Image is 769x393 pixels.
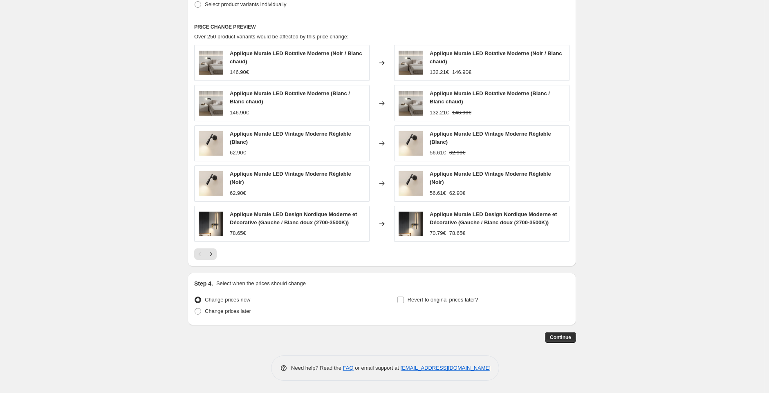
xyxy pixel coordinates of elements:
[430,109,449,117] div: 132.21€
[430,229,446,237] div: 70.79€
[550,334,571,341] span: Continue
[408,297,478,303] span: Revert to original prices later?
[199,51,223,75] img: S7eeaa845240844b28ae7dcddfe62862bT_80x.webp
[399,131,423,156] img: applique-murale-led1_80x.png
[230,171,351,185] span: Applique Murale LED Vintage Moderne Réglable (Noir)
[230,90,350,105] span: Applique Murale LED Rotative Moderne (Blanc / Blanc chaud)
[452,109,471,117] strike: 146.90€
[199,131,223,156] img: applique-murale-led1_80x.png
[230,211,357,226] span: Applique Murale LED Design Nordique Moderne et Décorative (Gauche / Blanc doux (2700-3500K))
[230,229,246,237] div: 78.65€
[430,211,557,226] span: Applique Murale LED Design Nordique Moderne et Décorative (Gauche / Blanc doux (2700-3500K))
[199,171,223,196] img: applique-murale-led1_80x.png
[449,149,466,157] strike: 62.90€
[205,308,251,314] span: Change prices later
[401,365,491,371] a: [EMAIL_ADDRESS][DOMAIN_NAME]
[194,279,213,288] h2: Step 4.
[230,131,351,145] span: Applique Murale LED Vintage Moderne Réglable (Blanc)
[449,229,466,237] strike: 78.65€
[399,171,423,196] img: applique-murale-led1_80x.png
[430,149,446,157] div: 56.61€
[430,90,550,105] span: Applique Murale LED Rotative Moderne (Blanc / Blanc chaud)
[430,68,449,76] div: 132.21€
[430,50,562,65] span: Applique Murale LED Rotative Moderne (Noir / Blanc chaud)
[291,365,343,371] span: Need help? Read the
[399,91,423,116] img: S7eeaa845240844b28ae7dcddfe62862bT_80x.webp
[354,365,401,371] span: or email support at
[430,171,551,185] span: Applique Murale LED Vintage Moderne Réglable (Noir)
[399,212,423,236] img: 8_c7ebb706-cf0a-4fe6-a985-4a15b39ba527_80x.png
[230,189,246,197] div: 62.90€
[430,131,551,145] span: Applique Murale LED Vintage Moderne Réglable (Blanc)
[230,50,362,65] span: Applique Murale LED Rotative Moderne (Noir / Blanc chaud)
[199,212,223,236] img: 8_c7ebb706-cf0a-4fe6-a985-4a15b39ba527_80x.png
[230,68,249,76] div: 146.90€
[230,109,249,117] div: 146.90€
[205,297,250,303] span: Change prices now
[449,189,466,197] strike: 62.90€
[545,332,576,343] button: Continue
[194,33,349,40] span: Over 250 product variants would be affected by this price change:
[452,68,471,76] strike: 146.90€
[199,91,223,116] img: S7eeaa845240844b28ae7dcddfe62862bT_80x.webp
[205,248,217,260] button: Next
[216,279,306,288] p: Select when the prices should change
[343,365,354,371] a: FAQ
[430,189,446,197] div: 56.61€
[230,149,246,157] div: 62.90€
[399,51,423,75] img: S7eeaa845240844b28ae7dcddfe62862bT_80x.webp
[194,248,217,260] nav: Pagination
[194,24,569,30] h6: PRICE CHANGE PREVIEW
[205,1,286,7] span: Select product variants individually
